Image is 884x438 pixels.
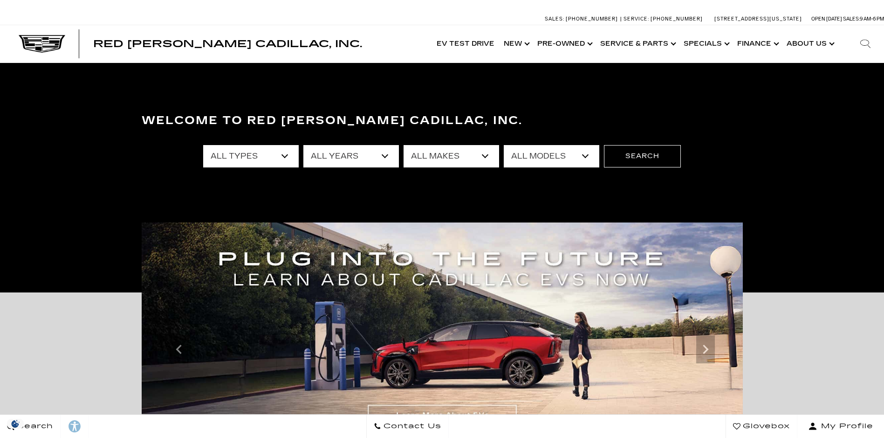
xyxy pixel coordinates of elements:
[504,145,599,167] select: Filter by model
[170,335,188,363] div: Previous slide
[651,16,703,22] span: [PHONE_NUMBER]
[843,16,860,22] span: Sales:
[366,415,449,438] a: Contact Us
[533,25,596,63] a: Pre-Owned
[545,16,620,21] a: Sales: [PHONE_NUMBER]
[797,415,884,438] button: Open user profile menu
[696,335,715,363] div: Next slide
[142,111,743,130] h3: Welcome to Red [PERSON_NAME] Cadillac, Inc.
[860,16,884,22] span: 9 AM-6 PM
[5,419,26,429] section: Click to Open Cookie Consent Modal
[782,25,837,63] a: About Us
[714,16,802,22] a: [STREET_ADDRESS][US_STATE]
[14,420,53,433] span: Search
[817,420,873,433] span: My Profile
[5,419,26,429] img: Opt-Out Icon
[740,420,790,433] span: Glovebox
[93,38,362,49] span: Red [PERSON_NAME] Cadillac, Inc.
[303,145,399,167] select: Filter by year
[404,145,499,167] select: Filter by make
[93,39,362,49] a: Red [PERSON_NAME] Cadillac, Inc.
[596,25,679,63] a: Service & Parts
[679,25,733,63] a: Specials
[566,16,618,22] span: [PHONE_NUMBER]
[203,145,299,167] select: Filter by type
[620,16,705,21] a: Service: [PHONE_NUMBER]
[604,145,681,167] button: Search
[432,25,499,63] a: EV Test Drive
[733,25,782,63] a: Finance
[499,25,533,63] a: New
[545,16,564,22] span: Sales:
[19,35,65,53] img: Cadillac Dark Logo with Cadillac White Text
[726,415,797,438] a: Glovebox
[381,420,441,433] span: Contact Us
[624,16,649,22] span: Service:
[811,16,842,22] span: Open [DATE]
